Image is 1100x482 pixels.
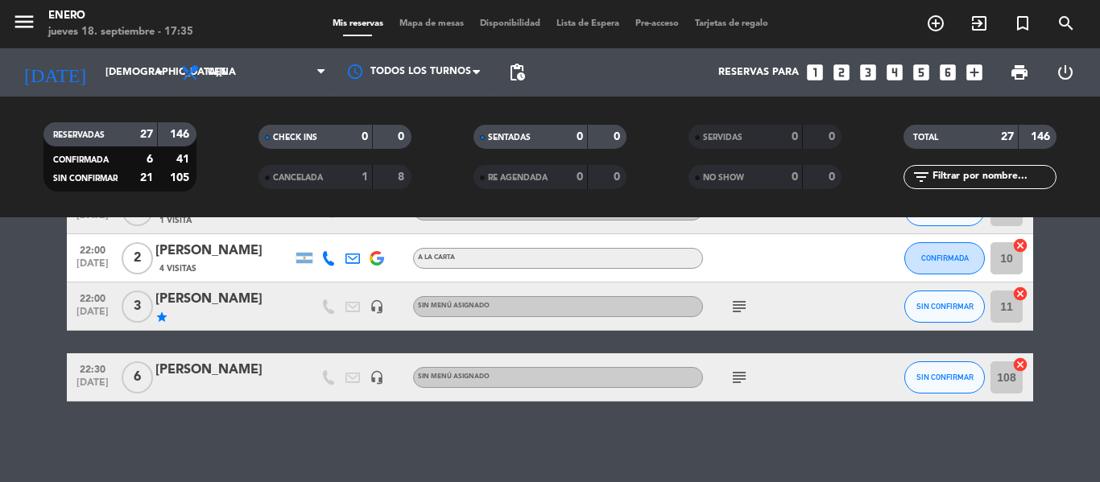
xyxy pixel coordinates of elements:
span: CONFIRMADA [53,156,109,164]
i: subject [730,368,749,387]
span: pending_actions [507,63,527,82]
span: 6 [122,361,153,393]
div: [PERSON_NAME] [155,289,292,310]
i: exit_to_app [970,14,989,33]
span: Reservas para [718,67,799,78]
strong: 0 [577,131,583,142]
span: CHECK INS [273,134,317,142]
span: Tarjetas de regalo [687,19,776,28]
i: filter_list [912,167,931,187]
span: [DATE] [72,258,113,277]
i: [DATE] [12,55,97,90]
strong: 0 [829,171,838,183]
span: SIN CONFIRMAR [53,175,118,183]
i: turned_in_not [1013,14,1032,33]
div: LOG OUT [1042,48,1088,97]
div: Enero [48,8,193,24]
strong: 0 [362,131,368,142]
span: Pre-acceso [627,19,687,28]
strong: 0 [577,171,583,183]
i: star [155,311,168,323]
div: [PERSON_NAME] [155,360,292,381]
span: RESERVADAS [53,131,105,139]
i: cancel [1012,286,1028,302]
span: RE AGENDADA [488,174,548,182]
strong: 0 [792,171,798,183]
button: SIN CONFIRMAR [904,361,985,393]
button: CONFIRMADA [904,242,985,274]
strong: 1 [362,171,368,183]
strong: 21 [140,172,153,183]
i: cancel [1012,237,1028,253]
span: Disponibilidad [472,19,548,28]
i: subject [730,297,749,316]
span: [DATE] [72,377,113,396]
strong: 8 [398,171,407,183]
i: looks_6 [937,62,958,83]
i: power_settings_new [1056,63,1075,82]
span: CANCELADA [273,174,323,182]
span: CONFIRMADA [921,253,969,262]
span: SIN CONFIRMAR [916,373,974,381]
span: 22:30 [72,359,113,377]
span: Mis reservas [325,19,391,28]
strong: 27 [1001,131,1014,142]
span: Sin menú asignado [418,373,490,380]
i: menu [12,10,36,34]
strong: 0 [614,171,623,183]
span: Sin menú asignado [418,303,490,309]
strong: 41 [176,154,192,165]
span: 3 [122,290,153,323]
strong: 0 [398,131,407,142]
span: 1 Visita [159,214,192,227]
span: SIN CONFIRMAR [916,302,974,311]
div: [PERSON_NAME] [155,241,292,262]
i: looks_one [804,62,825,83]
i: looks_3 [858,62,879,83]
span: print [1010,63,1029,82]
span: 4 Visitas [159,262,196,275]
span: [DATE] [72,210,113,229]
i: looks_two [831,62,852,83]
span: Cena [208,67,236,78]
span: TOTAL [913,134,938,142]
span: Lista de Espera [548,19,627,28]
i: add_box [964,62,985,83]
strong: 6 [147,154,153,165]
strong: 0 [829,131,838,142]
i: headset_mic [370,299,384,314]
i: search [1057,14,1076,33]
span: 22:00 [72,240,113,258]
i: cancel [1012,356,1028,373]
span: SERVIDAS [703,134,742,142]
button: menu [12,10,36,39]
i: looks_5 [911,62,932,83]
button: SIN CONFIRMAR [904,290,985,323]
span: 2 [122,242,153,274]
span: NO SHOW [703,174,744,182]
span: Mapa de mesas [391,19,472,28]
strong: 146 [170,129,192,140]
strong: 27 [140,129,153,140]
i: looks_4 [884,62,905,83]
strong: 0 [614,131,623,142]
span: 22:00 [72,288,113,307]
i: arrow_drop_down [150,63,169,82]
span: SENTADAS [488,134,531,142]
span: [DATE] [72,307,113,325]
i: add_circle_outline [926,14,945,33]
strong: 105 [170,172,192,183]
strong: 146 [1031,131,1053,142]
span: A LA CARTA [418,254,455,261]
div: jueves 18. septiembre - 17:35 [48,24,193,40]
input: Filtrar por nombre... [931,168,1056,186]
img: google-logo.png [370,251,384,266]
i: headset_mic [370,370,384,385]
strong: 0 [792,131,798,142]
